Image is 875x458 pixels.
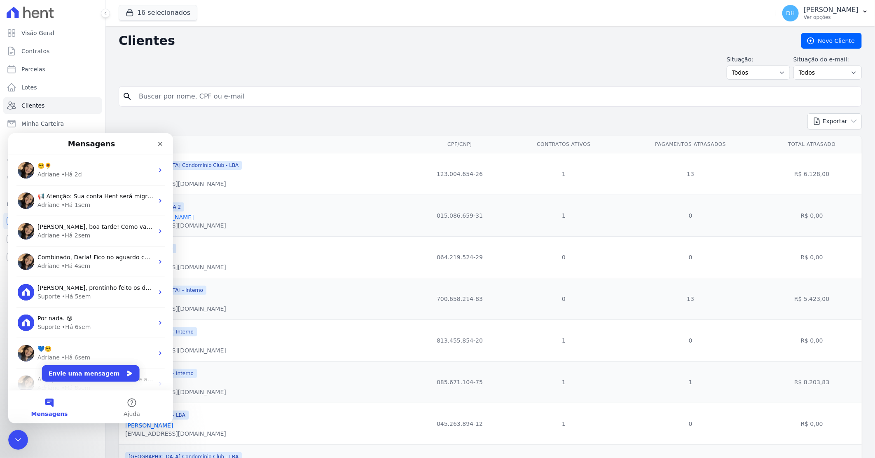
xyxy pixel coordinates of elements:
label: Situação do e-mail: [793,55,862,64]
span: Ajuda [115,278,132,284]
th: CPF/CNPJ [411,136,508,153]
div: [EMAIL_ADDRESS][DOMAIN_NAME] [125,305,226,313]
th: Nome [119,136,411,153]
div: [EMAIL_ADDRESS][DOMAIN_NAME] [125,430,226,438]
button: Envie uma mensagem [34,232,131,249]
td: 13 [619,153,762,195]
div: [EMAIL_ADDRESS][DOMAIN_NAME] [125,388,226,396]
span: Mensagens [23,278,60,284]
td: 813.455.854-20 [411,319,508,361]
a: [PERSON_NAME] [125,422,173,429]
div: Suporte [29,159,52,168]
img: Profile image for Adriane [9,242,26,259]
span: Combinado, Darla! Fico no aguardo caso precise de ajuste. ; ) Para nós! Um excelente dia. 💙 [29,121,299,127]
p: Ver opções [804,14,859,21]
p: [PERSON_NAME] [804,6,859,14]
span: Contratos [21,47,49,55]
td: R$ 5.423,00 [762,278,862,319]
span: [PERSON_NAME], boa tarde! Como vai? Prontinho. [GEOGRAPHIC_DATA] ; ) [29,90,244,97]
img: Profile image for Suporte [9,181,26,198]
img: Profile image for Adriane [9,212,26,228]
div: Adriane [29,129,51,137]
a: Clientes [3,97,102,114]
td: 0 [508,236,619,278]
td: 1 [508,153,619,195]
a: Crédito [3,152,102,168]
span: Clientes [21,101,44,110]
span: Parcelas [21,65,45,73]
td: 1 [508,361,619,403]
span: Por nada. 😘 [29,182,64,188]
i: search [122,92,132,101]
span: Visão Geral [21,29,54,37]
label: Situação: [727,55,790,64]
td: 045.263.894-12 [411,403,508,444]
div: [EMAIL_ADDRESS][DOMAIN_NAME] [125,180,242,188]
td: R$ 0,00 [762,319,862,361]
a: Minha Carteira [3,115,102,132]
span: Minha Carteira [21,120,64,128]
th: Pagamentos Atrasados [619,136,762,153]
button: 16 selecionados [119,5,197,21]
div: • Há 2sem [53,98,82,107]
th: Contratos Ativos [508,136,619,153]
td: R$ 0,00 [762,195,862,236]
a: Conta Hent [3,231,102,247]
div: Adriane [29,220,51,229]
td: R$ 8.203,83 [762,361,862,403]
a: Novo Cliente [801,33,862,49]
td: 1 [508,403,619,444]
span: [PERSON_NAME], prontinho feito os descartes das parcelas. =) [29,151,211,158]
a: Visão Geral [3,25,102,41]
td: 064.219.524-29 [411,236,508,278]
td: R$ 0,00 [762,236,862,278]
iframe: Intercom live chat [8,430,28,450]
div: [EMAIL_ADDRESS][DOMAIN_NAME] [125,221,226,230]
div: • Há 5sem [54,159,82,168]
td: 0 [508,278,619,319]
td: 0 [619,236,762,278]
button: Ajuda [82,257,165,290]
td: 1 [508,195,619,236]
div: • Há 6sem [53,220,82,229]
div: Plataformas [7,200,98,209]
a: Lotes [3,79,102,96]
a: Contratos [3,43,102,59]
div: • Há 6sem [54,190,82,198]
span: DH [786,10,795,16]
a: Transferências [3,134,102,150]
td: R$ 6.128,00 [762,153,862,195]
td: 13 [619,278,762,319]
span: 💙☺️ [29,212,43,219]
td: R$ 0,00 [762,403,862,444]
div: Suporte [29,190,52,198]
button: DH [PERSON_NAME] Ver opções [776,2,875,25]
td: 085.671.104-75 [411,361,508,403]
td: 0 [619,195,762,236]
h2: Clientes [119,33,788,48]
div: [EMAIL_ADDRESS][DOMAIN_NAME] [125,346,226,355]
td: 700.658.214-83 [411,278,508,319]
th: Total Atrasado [762,136,862,153]
td: 0 [619,319,762,361]
img: Profile image for Suporte [9,151,26,167]
div: Adriane [29,98,51,107]
div: [EMAIL_ADDRESS][DOMAIN_NAME] [125,263,226,271]
img: Profile image for Adriane [9,120,26,137]
a: Recebíveis [3,213,102,229]
a: Negativação [3,170,102,186]
div: • Há 4sem [53,129,82,137]
td: 123.004.654-26 [411,153,508,195]
button: Exportar [807,113,862,129]
span: Lotes [21,83,37,92]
